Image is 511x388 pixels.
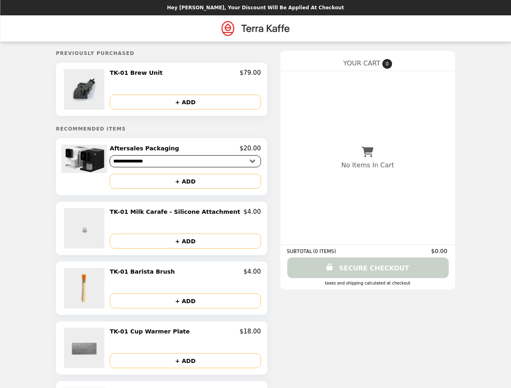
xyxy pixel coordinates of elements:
[240,328,261,335] p: $18.00
[56,126,267,132] h5: Recommended Items
[110,145,182,152] h2: Aftersales Packaging
[343,59,380,67] span: YOUR CART
[64,328,106,368] img: TK-01 Cup Warmer Plate
[110,95,261,110] button: + ADD
[110,208,243,215] h2: TK-01 Milk Carafe - Silicone Attachment
[64,208,106,249] img: TK-01 Milk Carafe - Silicone Attachment
[341,161,394,169] p: No Items In Cart
[431,248,449,254] span: $0.00
[313,249,336,254] span: ( 0 ITEMS )
[167,5,344,11] p: Hey [PERSON_NAME], your discount will be applied at checkout
[287,281,449,285] div: Taxes and Shipping calculated at checkout
[56,51,267,56] h5: Previously Purchased
[240,145,261,152] p: $20.00
[110,69,166,76] h2: TK-01 Brew Unit
[110,328,193,335] h2: TK-01 Cup Warmer Plate
[244,268,261,275] p: $4.00
[110,353,261,368] button: + ADD
[64,69,106,110] img: TK-01 Brew Unit
[110,174,261,189] button: + ADD
[110,155,261,167] select: Select a product variant
[110,293,261,308] button: + ADD
[61,145,109,173] img: Aftersales Packaging
[110,234,261,249] button: + ADD
[64,268,106,308] img: TK-01 Barista Brush
[287,249,313,254] span: SUBTOTAL
[240,69,261,76] p: $79.00
[244,208,261,215] p: $4.00
[110,268,178,275] h2: TK-01 Barista Brush
[382,59,392,69] span: 0
[222,20,290,37] img: Brand Logo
